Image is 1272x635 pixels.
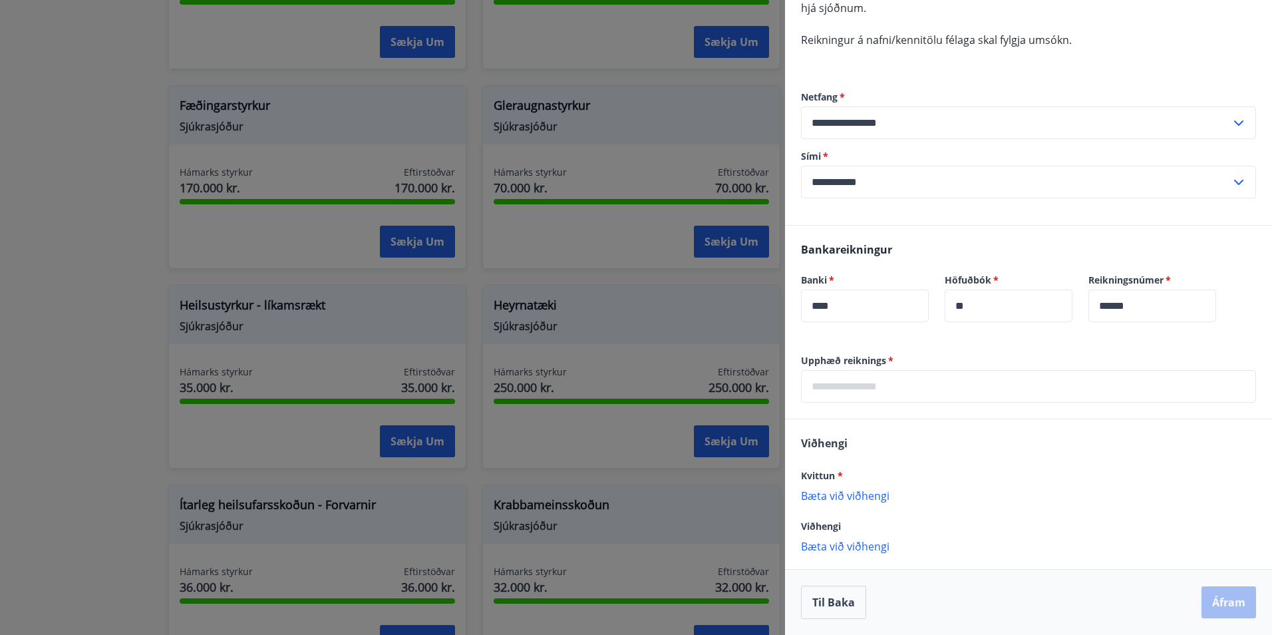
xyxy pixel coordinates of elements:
span: Kvittun [801,469,843,482]
button: Til baka [801,586,866,619]
label: Sími [801,150,1256,163]
span: Bankareikningur [801,242,892,257]
label: Reikningsnúmer [1088,274,1216,287]
span: Viðhengi [801,520,841,532]
label: Höfuðbók [945,274,1072,287]
p: Bæta við viðhengi [801,539,1256,552]
label: Upphæð reiknings [801,354,1256,367]
div: Upphæð reiknings [801,370,1256,403]
label: Banki [801,274,929,287]
p: Bæta við viðhengi [801,489,1256,502]
span: Reikningur á nafni/kennitölu félaga skal fylgja umsókn. [801,33,1072,47]
label: Netfang [801,91,1256,104]
span: Viðhengi [801,436,848,451]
